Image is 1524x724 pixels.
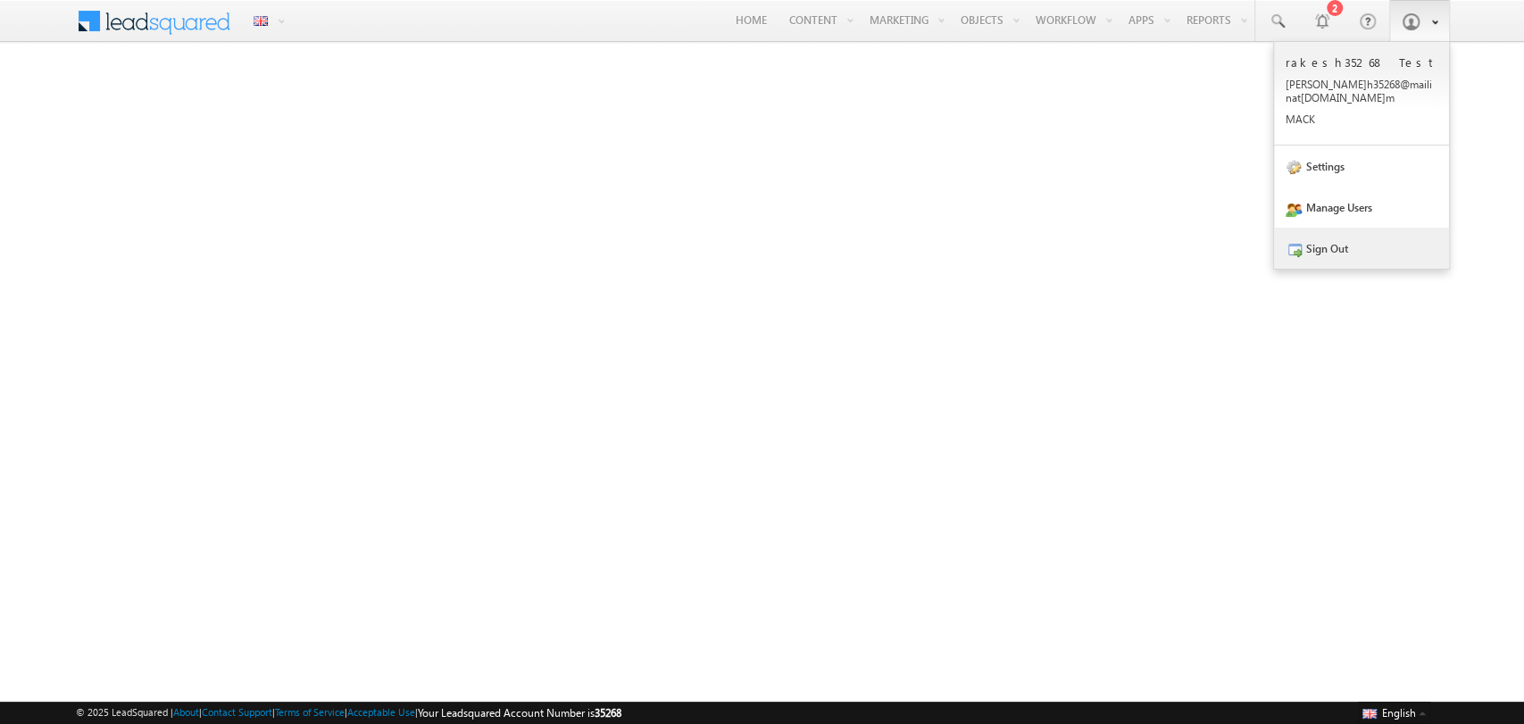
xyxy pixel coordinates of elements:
a: rakesh35268 Test [PERSON_NAME]h35268@mailinat[DOMAIN_NAME]m MACK [1274,42,1449,146]
span: © 2025 LeadSquared | | | | | [76,704,621,721]
a: Terms of Service [275,706,345,718]
a: Manage Users [1274,187,1449,228]
span: 35268 [595,706,621,720]
a: Contact Support [202,706,272,718]
a: About [173,706,199,718]
p: MACK [1286,112,1437,126]
p: rakesh35268 Test [1286,54,1437,70]
a: Acceptable Use [347,706,415,718]
span: Your Leadsquared Account Number is [418,706,621,720]
a: Sign Out [1274,228,1449,269]
p: [PERSON_NAME] h3526 8@mai linat [DOMAIN_NAME] m [1286,78,1437,104]
span: English [1381,706,1415,720]
button: English [1358,702,1429,723]
a: Settings [1274,146,1449,187]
